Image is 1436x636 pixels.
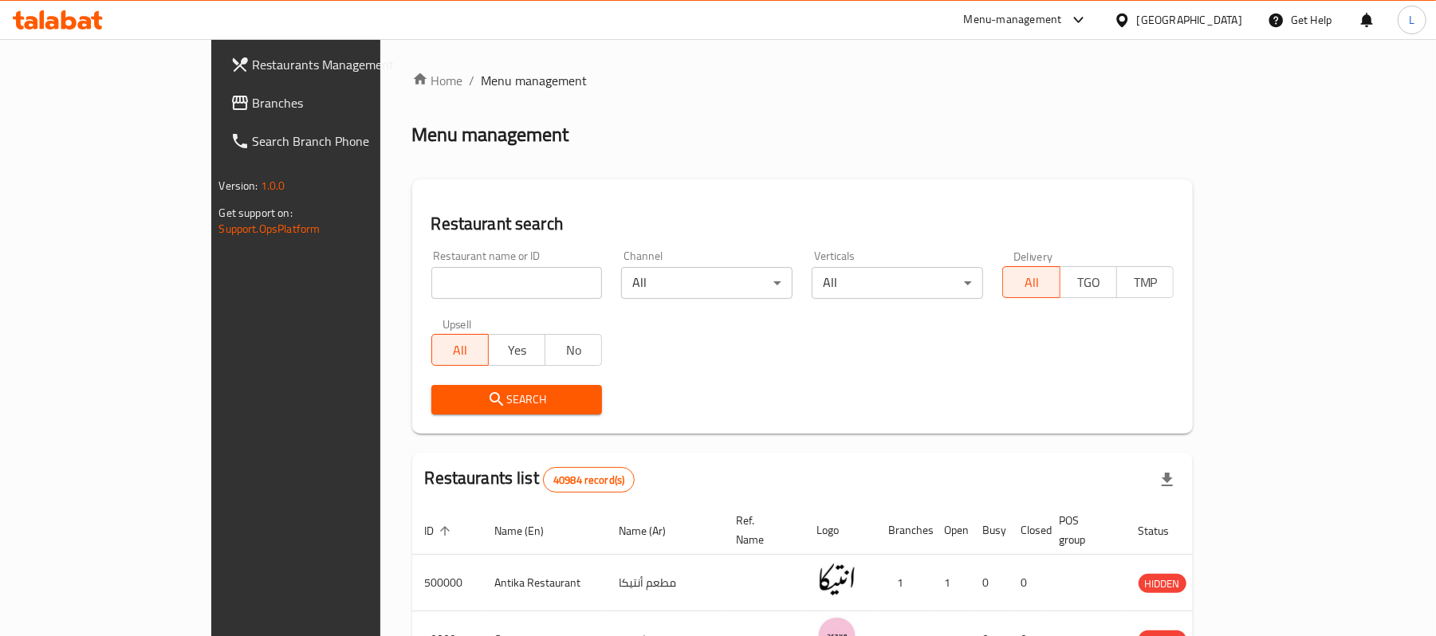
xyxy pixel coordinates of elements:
[1139,521,1190,540] span: Status
[425,521,455,540] span: ID
[817,559,857,599] img: Antika Restaurant
[431,334,489,366] button: All
[218,45,451,84] a: Restaurants Management
[1060,266,1117,298] button: TGO
[970,555,1009,611] td: 0
[1067,271,1111,294] span: TGO
[218,122,451,160] a: Search Branch Phone
[876,506,932,555] th: Branches
[425,466,635,493] h2: Restaurants list
[876,555,932,611] td: 1
[412,122,569,147] h2: Menu management
[1009,555,1047,611] td: 0
[219,175,258,196] span: Version:
[412,71,1194,90] nav: breadcrumb
[495,521,565,540] span: Name (En)
[1137,11,1242,29] div: [GEOGRAPHIC_DATA]
[470,71,475,90] li: /
[552,339,596,362] span: No
[1002,266,1060,298] button: All
[482,555,607,611] td: Antika Restaurant
[1060,511,1107,549] span: POS group
[964,10,1062,29] div: Menu-management
[932,506,970,555] th: Open
[812,267,983,299] div: All
[1009,506,1047,555] th: Closed
[261,175,285,196] span: 1.0.0
[495,339,539,362] span: Yes
[1116,266,1174,298] button: TMP
[970,506,1009,555] th: Busy
[932,555,970,611] td: 1
[219,202,293,223] span: Get support on:
[1139,574,1186,593] div: HIDDEN
[218,84,451,122] a: Branches
[443,318,472,329] label: Upsell
[545,334,602,366] button: No
[253,93,439,112] span: Branches
[439,339,482,362] span: All
[219,218,321,239] a: Support.OpsPlatform
[431,385,603,414] button: Search
[607,555,724,611] td: مطعم أنتيكا
[544,473,634,488] span: 40984 record(s)
[805,506,876,555] th: Logo
[1013,250,1053,261] label: Delivery
[488,334,545,366] button: Yes
[1123,271,1167,294] span: TMP
[253,55,439,74] span: Restaurants Management
[431,212,1174,236] h2: Restaurant search
[1009,271,1053,294] span: All
[444,390,590,410] span: Search
[1409,11,1414,29] span: L
[1148,461,1186,499] div: Export file
[431,267,603,299] input: Search for restaurant name or ID..
[482,71,588,90] span: Menu management
[1139,575,1186,593] span: HIDDEN
[620,521,687,540] span: Name (Ar)
[621,267,793,299] div: All
[737,511,785,549] span: Ref. Name
[543,467,635,493] div: Total records count
[253,132,439,151] span: Search Branch Phone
